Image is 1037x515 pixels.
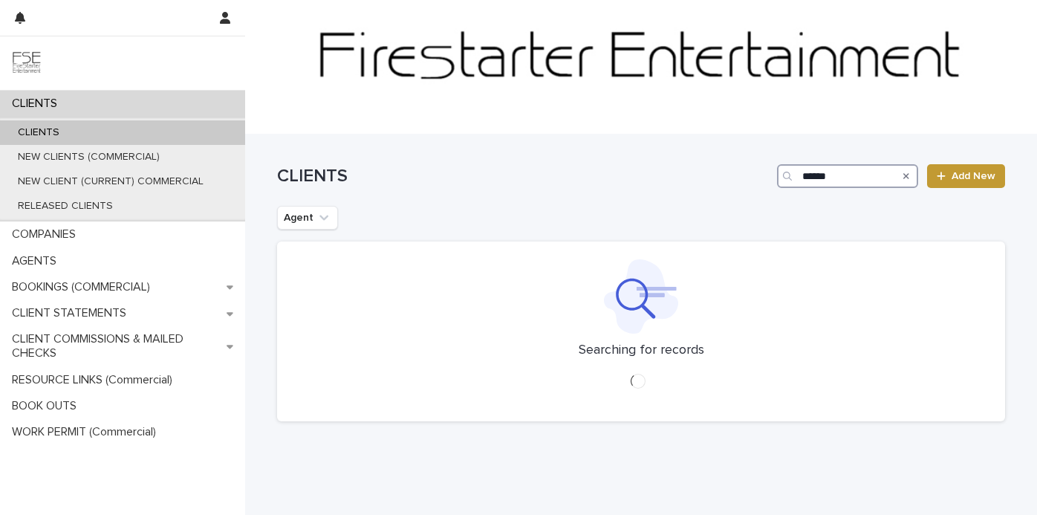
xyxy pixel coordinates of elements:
[6,151,172,163] p: NEW CLIENTS (COMMERCIAL)
[6,399,88,413] p: BOOK OUTS
[6,306,138,320] p: CLIENT STATEMENTS
[6,200,125,213] p: RELEASED CLIENTS
[6,425,168,439] p: WORK PERMIT (Commercial)
[6,97,69,111] p: CLIENTS
[6,227,88,242] p: COMPANIES
[6,280,162,294] p: BOOKINGS (COMMERCIAL)
[6,175,215,188] p: NEW CLIENT (CURRENT) COMMERCIAL
[277,206,338,230] button: Agent
[579,343,704,359] p: Searching for records
[777,164,918,188] input: Search
[952,171,995,181] span: Add New
[12,48,42,78] img: 9JgRvJ3ETPGCJDhvPVA5
[6,373,184,387] p: RESOURCE LINKS (Commercial)
[277,166,771,187] h1: CLIENTS
[927,164,1005,188] a: Add New
[6,254,68,268] p: AGENTS
[6,332,227,360] p: CLIENT COMMISSIONS & MAILED CHECKS
[6,126,71,139] p: CLIENTS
